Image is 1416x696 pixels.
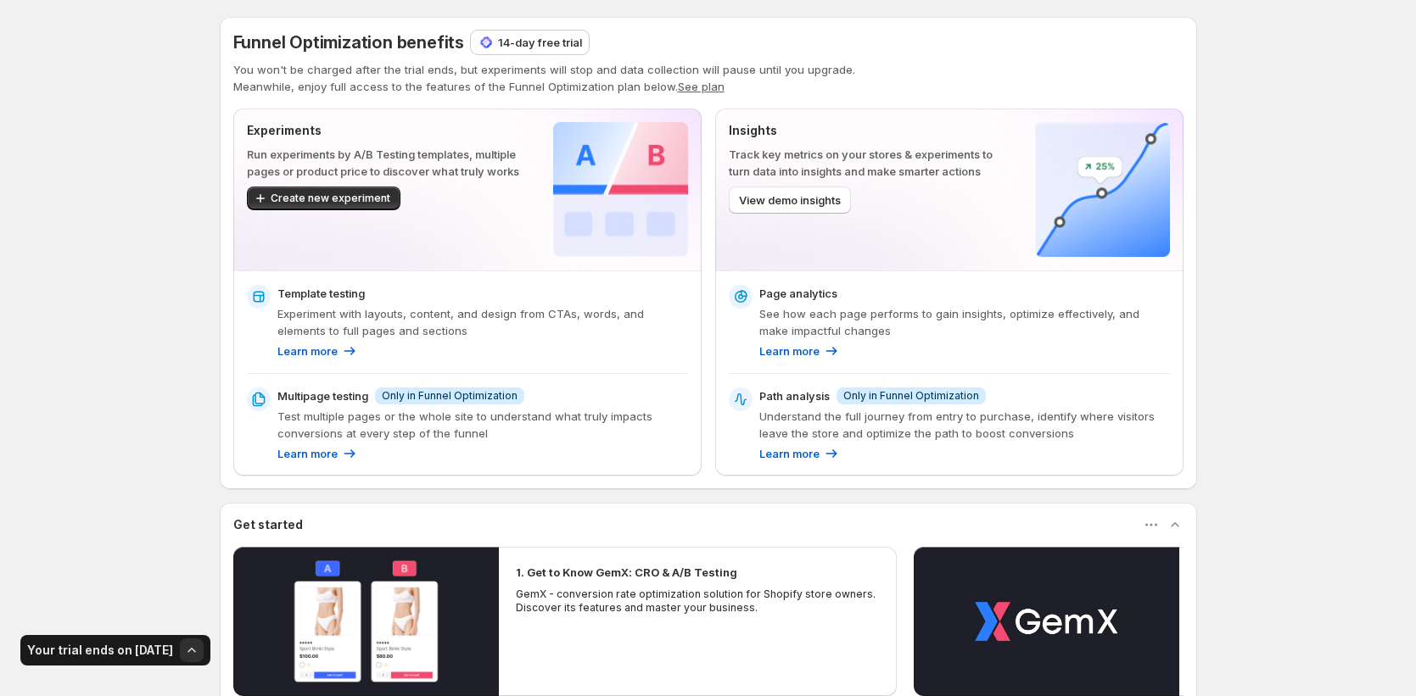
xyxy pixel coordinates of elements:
span: View demo insights [739,192,841,209]
button: Play video [233,547,499,696]
p: Learn more [277,342,338,359]
span: Only in Funnel Optimization [843,389,979,403]
button: View demo insights [729,187,851,214]
p: Path analysis [759,387,830,404]
p: Track key metrics on your stores & experiments to turn data into insights and make smarter actions [729,146,1008,180]
p: 14-day free trial [498,34,582,51]
a: Learn more [759,342,840,359]
button: See plan [678,80,725,93]
p: Experiment with layouts, content, and design from CTAs, words, and elements to full pages and sec... [277,305,688,339]
p: Multipage testing [277,387,368,404]
p: Insights [729,122,1008,139]
h2: 1. Get to Know GemX: CRO & A/B Testing [516,564,737,581]
p: Meanwhile, enjoy full access to the features of the Funnel Optimization plan below. [233,78,1184,95]
a: Learn more [277,342,358,359]
p: Test multiple pages or the whole site to understand what truly impacts conversions at every step ... [277,408,688,442]
span: Create new experiment [271,192,390,205]
p: See how each page performs to gain insights, optimize effectively, and make impactful changes [759,305,1170,339]
p: Template testing [277,285,365,302]
p: Experiments [247,122,526,139]
h3: Your trial ends on [DATE] [27,642,173,659]
p: Run experiments by A/B Testing templates, multiple pages or product price to discover what truly ... [247,146,526,180]
span: Only in Funnel Optimization [382,389,518,403]
a: Learn more [277,445,358,462]
p: Understand the full journey from entry to purchase, identify where visitors leave the store and o... [759,408,1170,442]
p: Learn more [759,445,820,462]
button: Create new experiment [247,187,400,210]
img: Experiments [553,122,688,257]
p: Learn more [277,445,338,462]
a: Learn more [759,445,840,462]
img: Insights [1035,122,1170,257]
p: GemX - conversion rate optimization solution for Shopify store owners. Discover its features and ... [516,587,881,615]
button: Play video [914,547,1179,696]
img: 14-day free trial [478,34,495,51]
h3: Get started [233,516,303,533]
p: Page analytics [759,285,837,302]
p: You won't be charged after the trial ends, but experiments will stop and data collection will pau... [233,61,1184,78]
span: Funnel Optimization benefits [233,32,464,53]
p: Learn more [759,342,820,359]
